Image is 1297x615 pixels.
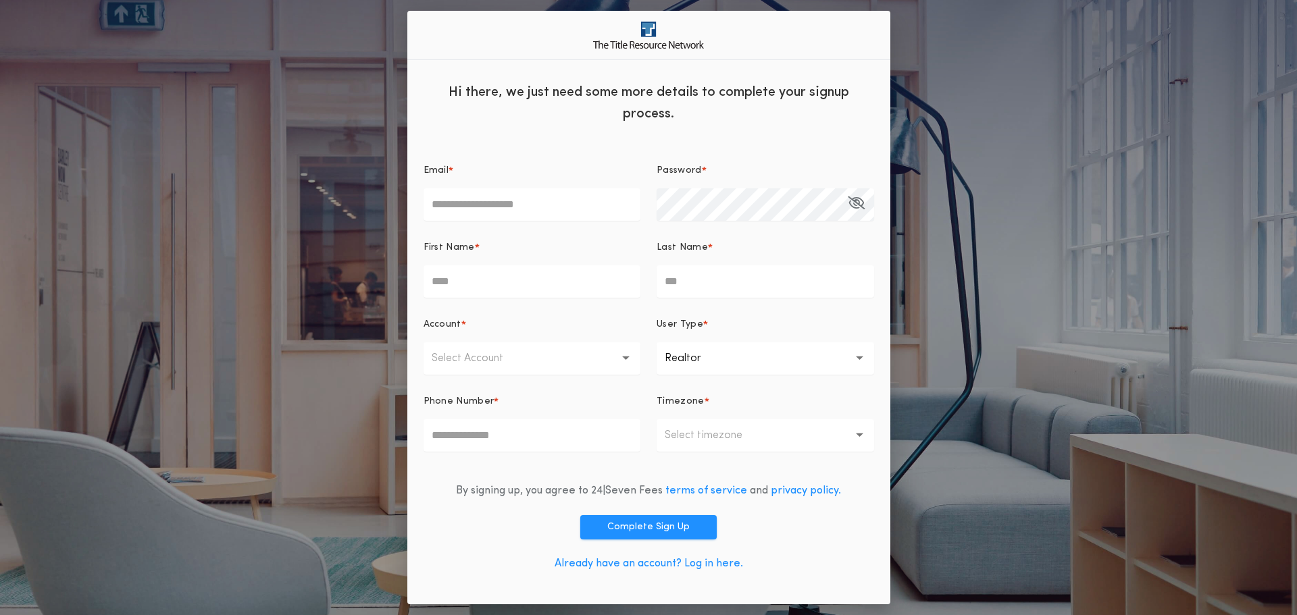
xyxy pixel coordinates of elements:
div: Hi there, we just need some more details to complete your signup process. [407,71,890,132]
p: Password [657,164,702,178]
p: Select Account [432,350,525,367]
img: logo [593,22,704,48]
button: Complete Sign Up [580,515,717,539]
p: Phone Number [424,395,494,408]
p: Email [424,164,449,178]
p: Last Name [657,241,708,255]
p: Realtor [665,350,723,367]
button: Password* [848,188,865,221]
input: Password* [657,188,874,221]
a: privacy policy. [771,485,841,496]
a: terms of service [665,485,747,496]
div: By signing up, you agree to 24|Seven Fees and [456,483,841,499]
input: Last Name* [657,265,874,298]
p: Timezone [657,395,705,408]
input: Email* [424,188,641,221]
p: Account [424,318,461,331]
p: First Name [424,241,475,255]
a: Already have an account? Log in here. [555,558,743,569]
input: Phone Number* [424,419,641,452]
button: Realtor [657,342,874,375]
p: Select timezone [665,427,764,444]
input: First Name* [424,265,641,298]
p: User Type [657,318,703,331]
button: Select timezone [657,419,874,452]
button: Select Account [424,342,641,375]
